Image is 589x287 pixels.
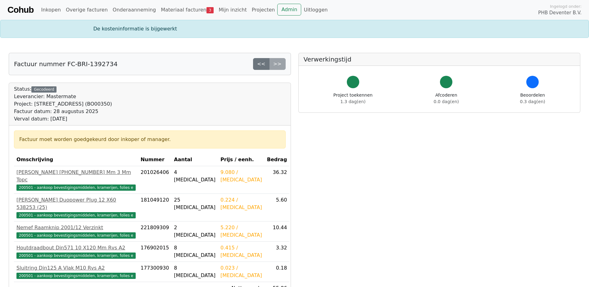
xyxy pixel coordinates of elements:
span: 200501 - aankoop bevestigingsmiddelen, kramerijen, folies e [16,273,136,279]
td: 221809309 [138,221,172,242]
div: 2 [MEDICAL_DATA] [174,224,215,239]
div: 0.023 / [MEDICAL_DATA] [220,264,262,279]
a: Materiaal facturen3 [158,4,216,16]
div: Factuur moet worden goedgekeurd door inkoper of manager. [19,136,280,143]
a: [PERSON_NAME] Duopower Plug 12 X60 538253 (25)200501 - aankoop bevestigingsmiddelen, kramerijen, ... [16,196,136,219]
td: 3.32 [265,242,290,262]
td: 10.44 [265,221,290,242]
h5: Factuur nummer FC-BRI-1392734 [14,60,118,68]
span: PHB Deventer B.V. [538,9,582,16]
div: 25 [MEDICAL_DATA] [174,196,215,211]
td: 176902015 [138,242,172,262]
th: Aantal [171,153,218,166]
td: 5.60 [265,194,290,221]
a: Uitloggen [301,4,330,16]
div: 9.080 / [MEDICAL_DATA] [220,169,262,184]
div: Project toekennen [333,92,373,105]
div: Gecodeerd [31,86,57,93]
div: Beoordelen [520,92,545,105]
div: [PERSON_NAME] Duopower Plug 12 X60 538253 (25) [16,196,136,211]
div: Houtdraadbout Din571 10 X120 Mm Rvs A2 [16,244,136,252]
th: Nummer [138,153,172,166]
th: Prijs / eenh. [218,153,265,166]
a: Cohub [7,2,34,17]
h5: Verwerkingstijd [304,56,575,63]
a: Inkopen [39,4,63,16]
span: 200501 - aankoop bevestigingsmiddelen, kramerijen, folies e [16,212,136,218]
div: Nemef Raamknip 2001/12 Verzinkt [16,224,136,231]
div: Verval datum: [DATE] [14,115,112,123]
span: 1.3 dag(en) [340,99,365,104]
td: 36.32 [265,166,290,194]
a: Admin [277,4,301,16]
div: 8 [MEDICAL_DATA] [174,244,215,259]
span: 0.0 dag(en) [434,99,459,104]
td: 0.18 [265,262,290,282]
div: Sluitring Din125 A Vlak M10 Rvs A2 [16,264,136,272]
a: Overige facturen [63,4,110,16]
div: [PERSON_NAME] [PHONE_NUMBER] Mm 3 Mm Topc [16,169,136,184]
td: 181049120 [138,194,172,221]
div: 4 [MEDICAL_DATA] [174,169,215,184]
a: [PERSON_NAME] [PHONE_NUMBER] Mm 3 Mm Topc200501 - aankoop bevestigingsmiddelen, kramerijen, folies e [16,169,136,191]
a: Houtdraadbout Din571 10 X120 Mm Rvs A2200501 - aankoop bevestigingsmiddelen, kramerijen, folies e [16,244,136,259]
div: Afcoderen [434,92,459,105]
div: 0.415 / [MEDICAL_DATA] [220,244,262,259]
td: 177300930 [138,262,172,282]
a: Mijn inzicht [216,4,249,16]
div: 8 [MEDICAL_DATA] [174,264,215,279]
a: Sluitring Din125 A Vlak M10 Rvs A2200501 - aankoop bevestigingsmiddelen, kramerijen, folies e [16,264,136,279]
span: 200501 - aankoop bevestigingsmiddelen, kramerijen, folies e [16,232,136,239]
div: Leverancier: Mastermate [14,93,112,100]
div: De kosteninformatie is bijgewerkt [90,25,500,33]
a: Nemef Raamknip 2001/12 Verzinkt200501 - aankoop bevestigingsmiddelen, kramerijen, folies e [16,224,136,239]
th: Bedrag [265,153,290,166]
a: Onderaanneming [110,4,158,16]
div: Factuur datum: 28 augustus 2025 [14,108,112,115]
th: Omschrijving [14,153,138,166]
span: 3 [206,7,214,13]
div: 0.224 / [MEDICAL_DATA] [220,196,262,211]
div: Project: [STREET_ADDRESS] (BO00350) [14,100,112,108]
span: Ingelogd onder: [550,3,582,9]
span: 200501 - aankoop bevestigingsmiddelen, kramerijen, folies e [16,253,136,259]
div: Status: [14,85,112,123]
a: << [253,58,270,70]
span: 200501 - aankoop bevestigingsmiddelen, kramerijen, folies e [16,184,136,191]
td: 201026406 [138,166,172,194]
span: 0.3 dag(en) [520,99,545,104]
div: 5.220 / [MEDICAL_DATA] [220,224,262,239]
a: Projecten [249,4,278,16]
